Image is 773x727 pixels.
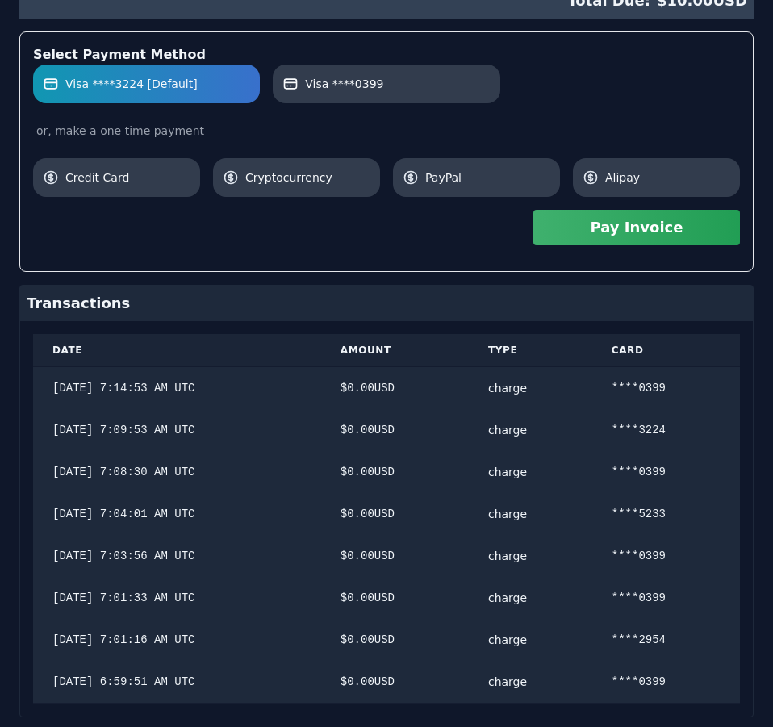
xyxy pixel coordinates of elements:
[469,334,592,367] th: Type
[321,334,469,367] th: Amount
[341,548,449,564] div: $ 0.00 USD
[592,334,740,367] th: Card
[341,506,449,522] div: $ 0.00 USD
[33,123,740,139] div: or, make a one time payment
[20,286,753,321] div: Transactions
[52,380,302,396] div: [DATE] 7:14:53 AM UTC
[52,674,302,690] div: [DATE] 6:59:51 AM UTC
[488,590,573,606] div: charge
[52,548,302,564] div: [DATE] 7:03:56 AM UTC
[52,590,302,606] div: [DATE] 7:01:33 AM UTC
[52,422,302,438] div: [DATE] 7:09:53 AM UTC
[341,464,449,480] div: $ 0.00 USD
[341,632,449,648] div: $ 0.00 USD
[52,464,302,480] div: [DATE] 7:08:30 AM UTC
[488,464,573,480] div: charge
[65,76,198,92] span: Visa ****3224 [Default]
[488,506,573,522] div: charge
[245,169,370,186] span: Cryptocurrency
[488,548,573,564] div: charge
[605,169,730,186] span: Alipay
[488,674,573,690] div: charge
[52,506,302,522] div: [DATE] 7:04:01 AM UTC
[488,422,573,438] div: charge
[341,380,449,396] div: $ 0.00 USD
[488,632,573,648] div: charge
[33,334,321,367] th: Date
[52,632,302,648] div: [DATE] 7:01:16 AM UTC
[341,674,449,690] div: $ 0.00 USD
[533,210,740,245] button: Pay Invoice
[488,380,573,396] div: charge
[341,590,449,606] div: $ 0.00 USD
[65,169,190,186] span: Credit Card
[33,45,740,65] div: Select Payment Method
[425,169,550,186] span: PayPal
[341,422,449,438] div: $ 0.00 USD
